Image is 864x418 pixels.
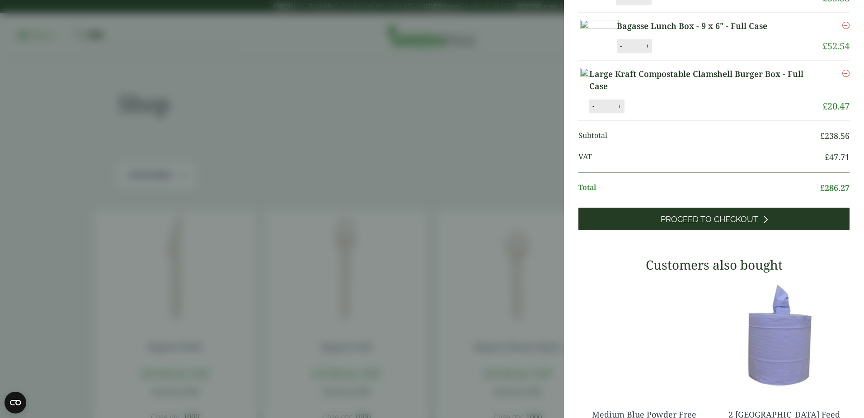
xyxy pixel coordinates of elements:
span: £ [822,100,827,112]
span: £ [820,130,825,141]
a: Bagasse Lunch Box - 9 x 6" - Full Case [617,20,795,32]
span: VAT [578,151,825,163]
button: - [617,42,625,50]
a: Large Kraft Compostable Clamshell Burger Box - Full Case [589,68,822,92]
bdi: 286.27 [820,182,850,193]
a: Proceed to Checkout [578,208,850,230]
span: Proceed to Checkout [661,214,758,224]
a: Remove this item [842,20,850,31]
bdi: 47.71 [825,152,850,162]
h3: Customers also bought [578,257,850,273]
bdi: 52.54 [822,40,850,52]
span: £ [822,40,827,52]
span: Subtotal [578,130,820,142]
span: £ [820,182,825,193]
span: Total [578,182,820,194]
bdi: 20.47 [822,100,850,112]
button: Open CMP widget [5,392,26,413]
img: 3630017-2-Ply-Blue-Centre-Feed-104m [718,279,850,392]
button: + [643,42,652,50]
a: Remove this item [842,68,850,79]
bdi: 238.56 [820,130,850,141]
button: - [590,102,597,110]
span: £ [825,152,829,162]
button: + [615,102,624,110]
